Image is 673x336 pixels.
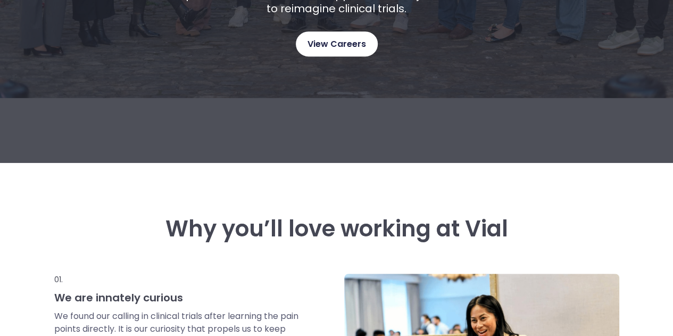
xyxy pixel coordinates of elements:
p: 01. [54,274,300,285]
h3: Why you’ll love working at Vial [54,216,619,242]
a: View Careers [296,31,378,56]
span: View Careers [308,37,366,51]
h3: We are innately curious [54,291,300,305]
